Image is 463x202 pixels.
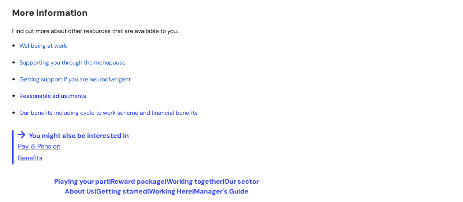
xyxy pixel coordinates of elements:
[111,177,165,186] a: Reward package
[65,187,94,196] a: About Us
[18,142,60,151] a: Pay & Pension
[19,109,198,117] a: Our benefits including cycle to work scheme and financial benefits
[19,59,126,66] a: Supporting you through the menopause
[96,187,147,196] a: Getting started
[65,187,249,196] span: | | |
[194,187,249,196] a: Manager's Guide
[167,177,223,186] a: Working together
[19,92,86,100] a: Reasonable adjustments
[19,42,67,49] a: Wellbeing at work
[12,27,178,35] span: Find out more about other resources that are available to you:
[19,76,131,83] a: Getting support if you are neurodivergent
[149,187,192,196] a: Working Here
[224,177,259,186] a: Our sector
[54,177,259,186] span: | | |
[54,177,109,186] a: Playing your part
[29,131,129,140] span: You might also be interested in
[12,7,87,18] span: More information
[18,154,42,162] a: Benefits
